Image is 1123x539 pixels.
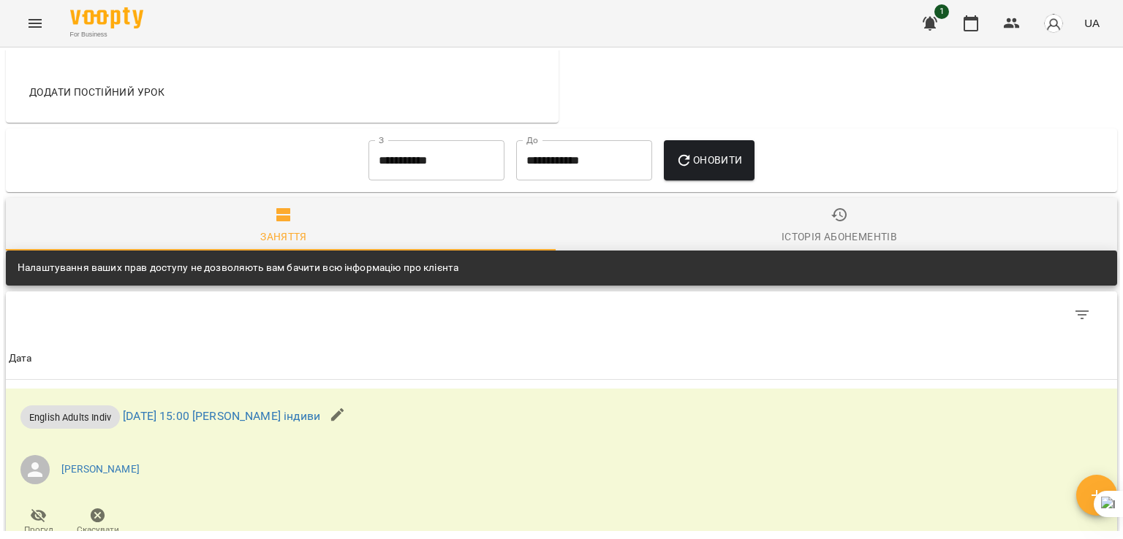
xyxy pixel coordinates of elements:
span: For Business [70,30,143,39]
button: Додати постійний урок [23,79,170,105]
span: Прогул [24,524,53,536]
button: Оновити [664,140,754,181]
span: Дата [9,350,1114,367]
div: Заняття [260,228,307,245]
a: [PERSON_NAME] [61,462,140,477]
span: 1 [934,4,949,19]
button: UA [1078,9,1105,37]
div: Table Toolbar [6,291,1117,338]
span: English Adults Indiv [20,410,120,424]
span: Оновити [676,151,742,169]
button: Фільтр [1065,297,1100,332]
div: Історія абонементів [782,228,897,245]
span: UA [1084,15,1100,31]
img: avatar_s.png [1043,13,1064,34]
span: Скасувати [77,524,119,536]
div: Sort [9,350,32,367]
button: Menu [18,6,53,41]
span: Додати постійний урок [29,83,165,101]
a: [DATE] 15:00 [PERSON_NAME] індиви [123,409,320,423]
div: Налаштування ваших прав доступу не дозволяють вам бачити всю інформацію про клієнта [18,255,458,281]
div: Дата [9,350,32,367]
img: Voopty Logo [70,7,143,28]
